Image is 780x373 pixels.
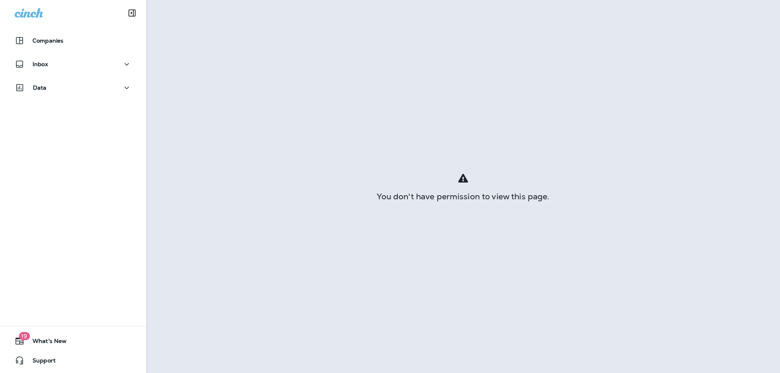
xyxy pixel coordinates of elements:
span: 19 [19,332,30,340]
button: 19What's New [8,333,138,349]
button: Companies [8,32,138,49]
button: Inbox [8,56,138,72]
span: What's New [24,338,67,347]
div: You don't have permission to view this page. [146,193,780,200]
span: Support [24,357,56,367]
button: Support [8,352,138,369]
p: Inbox [32,61,48,67]
button: Data [8,80,138,96]
button: Collapse Sidebar [121,5,143,21]
p: Companies [32,37,63,44]
p: Data [33,84,47,91]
